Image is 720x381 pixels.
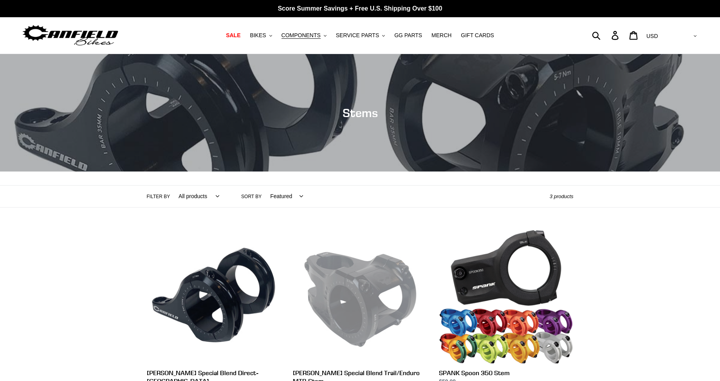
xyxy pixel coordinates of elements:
[147,193,170,200] label: Filter by
[390,30,426,41] a: GG PARTS
[431,32,451,39] span: MERCH
[336,32,379,39] span: SERVICE PARTS
[461,32,494,39] span: GIFT CARDS
[282,32,321,39] span: COMPONENTS
[250,32,266,39] span: BIKES
[332,30,389,41] button: SERVICE PARTS
[222,30,244,41] a: SALE
[394,32,422,39] span: GG PARTS
[278,30,330,41] button: COMPONENTS
[22,23,119,48] img: Canfield Bikes
[428,30,455,41] a: MERCH
[550,193,574,199] span: 3 products
[241,193,262,200] label: Sort by
[596,27,616,44] input: Search
[457,30,498,41] a: GIFT CARDS
[246,30,276,41] button: BIKES
[343,106,378,120] span: Stems
[226,32,240,39] span: SALE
